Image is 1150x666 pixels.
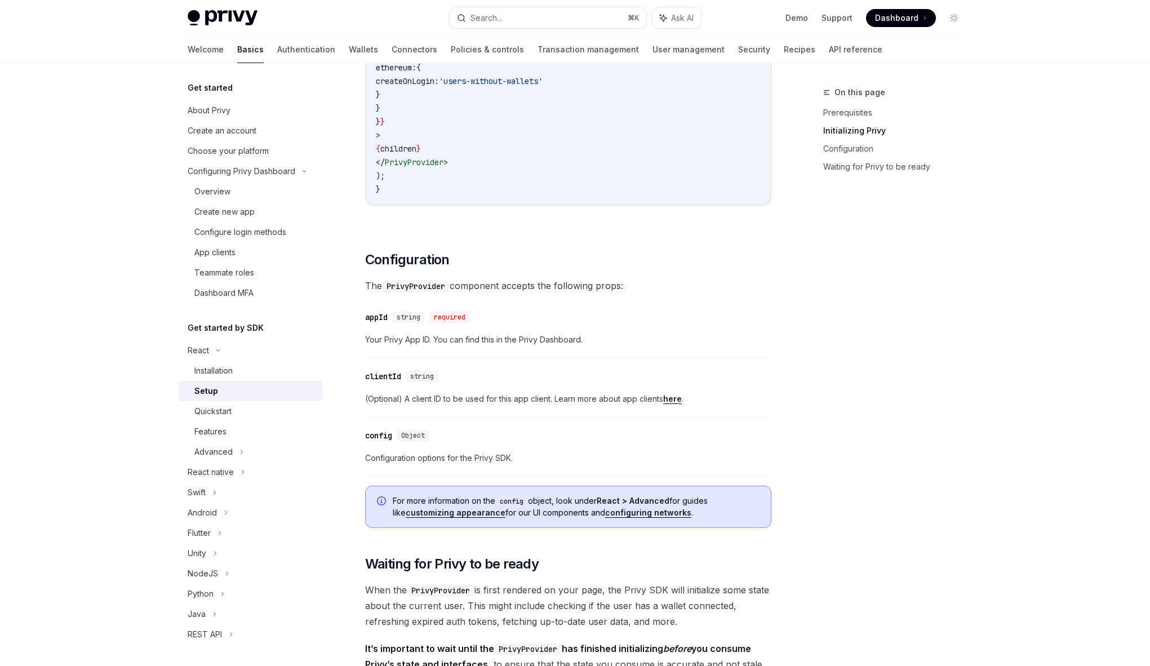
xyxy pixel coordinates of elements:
button: Toggle dark mode [945,9,963,27]
span: createOnLogin: [376,76,439,86]
div: React native [188,465,234,479]
div: Advanced [194,445,233,459]
a: configuring networks [605,508,691,518]
h5: Get started by SDK [188,321,264,335]
a: Waiting for Privy to be ready [823,158,972,176]
a: Configure login methods [179,222,323,242]
span: ); [376,171,385,181]
a: Setup [179,381,323,401]
a: Recipes [784,36,815,63]
span: PrivyProvider [385,157,443,167]
span: string [410,372,434,381]
div: Installation [194,364,233,378]
a: Policies & controls [451,36,524,63]
div: Overview [194,185,230,198]
span: } [376,90,380,100]
svg: Info [377,496,388,508]
code: PrivyProvider [494,643,562,655]
span: ⌘ K [628,14,640,23]
em: before [663,643,691,654]
a: Dashboard [866,9,936,27]
a: Demo [785,12,808,24]
div: About Privy [188,104,230,117]
div: Search... [470,11,502,25]
div: Features [194,425,227,438]
div: Flutter [188,526,211,540]
div: NodeJS [188,567,218,580]
div: Python [188,587,214,601]
div: Create new app [194,205,255,219]
div: Choose your platform [188,144,269,158]
a: Features [179,421,323,442]
a: Basics [237,36,264,63]
span: > [376,130,380,140]
span: 'users-without-wallets' [439,76,543,86]
a: Authentication [277,36,335,63]
span: Dashboard [875,12,918,24]
span: } [376,184,380,194]
div: React [188,344,209,357]
button: Ask AI [652,8,701,28]
a: Initializing Privy [823,122,972,140]
div: config [365,430,392,441]
span: On this page [834,86,885,99]
span: The component accepts the following props: [365,278,771,294]
span: Configuration options for the Privy SDK. [365,451,771,465]
span: string [397,313,420,322]
div: Quickstart [194,405,232,418]
span: } [376,117,380,127]
span: { [416,63,421,73]
span: (Optional) A client ID to be used for this app client. Learn more about app clients . [365,392,771,406]
span: Configuration [365,251,450,269]
a: Create new app [179,202,323,222]
a: Quickstart [179,401,323,421]
a: User management [652,36,725,63]
span: For more information on the object, look under for guides like for our UI components and . [393,495,760,518]
strong: React > Advanced [597,496,669,505]
div: REST API [188,628,222,641]
div: Create an account [188,124,256,137]
a: Security [738,36,770,63]
span: </ [376,157,385,167]
span: } [416,144,421,154]
a: Prerequisites [823,104,972,122]
a: Configuration [823,140,972,158]
a: Connectors [392,36,437,63]
a: About Privy [179,100,323,121]
div: Configuring Privy Dashboard [188,165,295,178]
a: Wallets [349,36,378,63]
a: here [663,394,682,404]
div: Dashboard MFA [194,286,254,300]
div: clientId [365,371,401,382]
div: required [429,312,470,323]
span: } [380,117,385,127]
a: Choose your platform [179,141,323,161]
code: config [495,496,528,507]
span: } [376,103,380,113]
a: customizing appearance [406,508,505,518]
span: ethereum: [376,63,416,73]
a: Transaction management [538,36,639,63]
button: Search...⌘K [449,8,646,28]
span: Waiting for Privy to be ready [365,555,539,573]
div: Setup [194,384,218,398]
a: Overview [179,181,323,202]
a: API reference [829,36,882,63]
span: Ask AI [671,12,694,24]
div: appId [365,312,388,323]
div: Swift [188,486,206,499]
span: { [376,144,380,154]
h5: Get started [188,81,233,95]
code: PrivyProvider [407,584,474,597]
img: light logo [188,10,257,26]
div: Teammate roles [194,266,254,279]
a: Create an account [179,121,323,141]
div: Android [188,506,217,520]
div: Java [188,607,206,621]
div: App clients [194,246,236,259]
span: > [443,157,448,167]
span: Your Privy App ID. You can find this in the Privy Dashboard. [365,333,771,347]
span: When the is first rendered on your page, the Privy SDK will initialize some state about the curre... [365,582,771,629]
a: Support [822,12,852,24]
span: Object [401,431,425,440]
